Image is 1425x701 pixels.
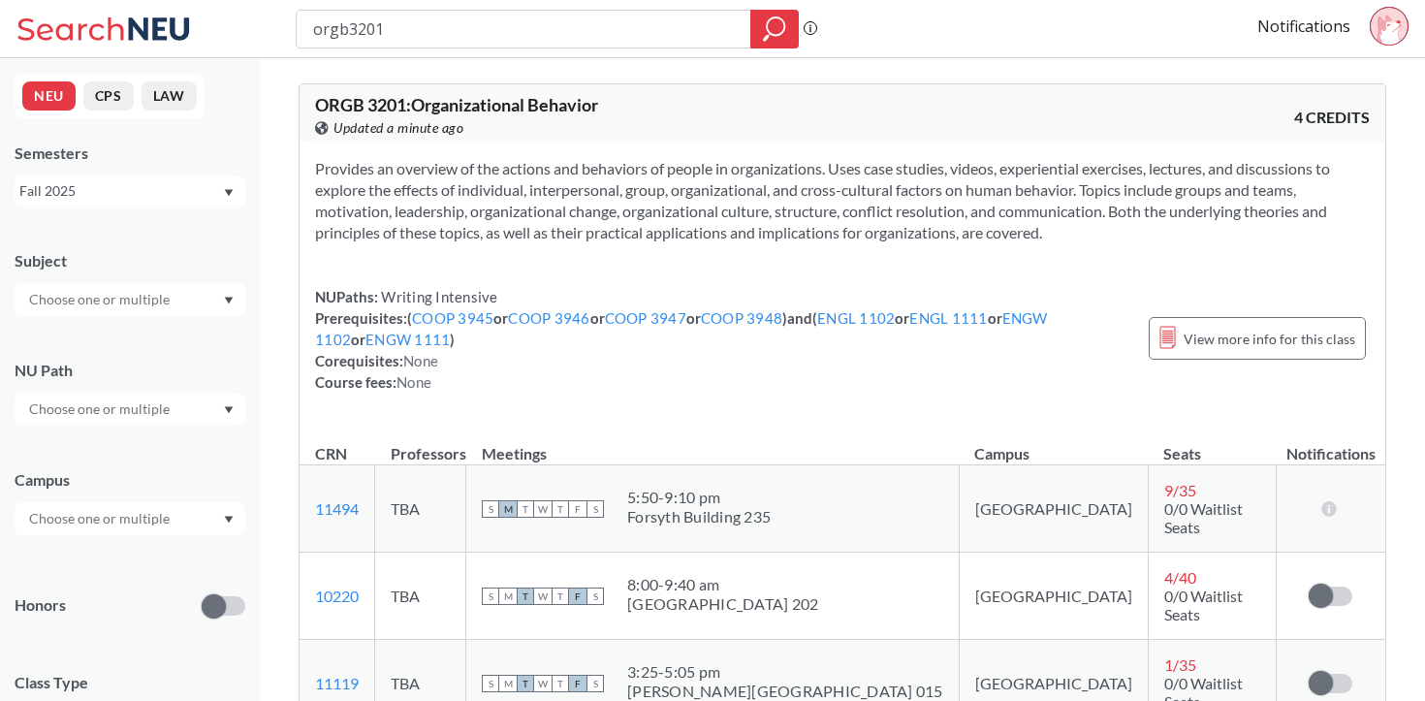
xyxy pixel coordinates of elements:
[552,588,569,605] span: T
[315,94,598,115] span: ORGB 3201 : Organizational Behavior
[15,672,245,693] span: Class Type
[586,588,604,605] span: S
[396,373,431,391] span: None
[375,465,466,553] td: TBA
[83,81,134,111] button: CPS
[375,424,466,465] th: Professors
[142,81,197,111] button: LAW
[909,309,987,327] a: ENGL 1111
[224,516,234,524] svg: Dropdown arrow
[15,283,245,316] div: Dropdown arrow
[15,469,245,491] div: Campus
[15,250,245,271] div: Subject
[569,588,586,605] span: F
[499,500,517,518] span: M
[412,309,493,327] a: COOP 3945
[315,443,347,464] div: CRN
[569,675,586,692] span: F
[15,143,245,164] div: Semesters
[224,189,234,197] svg: Dropdown arrow
[482,500,499,518] span: S
[1257,16,1350,37] a: Notifications
[959,424,1148,465] th: Campus
[534,675,552,692] span: W
[19,507,182,530] input: Choose one or multiple
[817,309,895,327] a: ENGL 1102
[403,352,438,369] span: None
[1164,655,1196,674] span: 1 / 35
[1164,481,1196,499] span: 9 / 35
[701,309,782,327] a: COOP 3948
[750,10,799,48] div: magnifying glass
[378,288,498,305] span: Writing Intensive
[1294,107,1370,128] span: 4 CREDITS
[552,500,569,518] span: T
[1184,327,1355,351] span: View more info for this class
[569,500,586,518] span: F
[586,500,604,518] span: S
[1164,499,1243,536] span: 0/0 Waitlist Seats
[1164,568,1196,587] span: 4 / 40
[15,393,245,426] div: Dropdown arrow
[517,588,534,605] span: T
[499,588,517,605] span: M
[627,662,943,682] div: 3:25 - 5:05 pm
[627,507,771,526] div: Forsyth Building 235
[517,500,534,518] span: T
[315,286,1129,393] div: NUPaths: Prerequisites: ( or or or ) and ( or or or ) Corequisites: Course fees:
[605,309,686,327] a: COOP 3947
[22,81,76,111] button: NEU
[375,553,466,640] td: TBA
[1277,424,1385,465] th: Notifications
[627,575,818,594] div: 8:00 - 9:40 am
[19,398,182,421] input: Choose one or multiple
[1164,587,1243,623] span: 0/0 Waitlist Seats
[627,682,943,701] div: [PERSON_NAME][GEOGRAPHIC_DATA] 015
[15,594,66,617] p: Honors
[15,502,245,535] div: Dropdown arrow
[15,175,245,207] div: Fall 2025Dropdown arrow
[365,331,450,348] a: ENGW 1111
[15,360,245,381] div: NU Path
[315,158,1370,243] section: Provides an overview of the actions and behaviors of people in organizations. Uses case studies, ...
[534,500,552,518] span: W
[552,675,569,692] span: T
[959,465,1148,553] td: [GEOGRAPHIC_DATA]
[315,587,359,605] a: 10220
[19,288,182,311] input: Choose one or multiple
[508,309,589,327] a: COOP 3946
[482,675,499,692] span: S
[517,675,534,692] span: T
[333,117,463,139] span: Updated a minute ago
[586,675,604,692] span: S
[19,180,222,202] div: Fall 2025
[315,499,359,518] a: 11494
[311,13,737,46] input: Class, professor, course number, "phrase"
[534,588,552,605] span: W
[466,424,960,465] th: Meetings
[315,674,359,692] a: 11119
[627,594,818,614] div: [GEOGRAPHIC_DATA] 202
[763,16,786,43] svg: magnifying glass
[224,406,234,414] svg: Dropdown arrow
[1148,424,1277,465] th: Seats
[315,309,1048,348] a: ENGW 1102
[224,297,234,304] svg: Dropdown arrow
[499,675,517,692] span: M
[959,553,1148,640] td: [GEOGRAPHIC_DATA]
[627,488,771,507] div: 5:50 - 9:10 pm
[482,588,499,605] span: S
